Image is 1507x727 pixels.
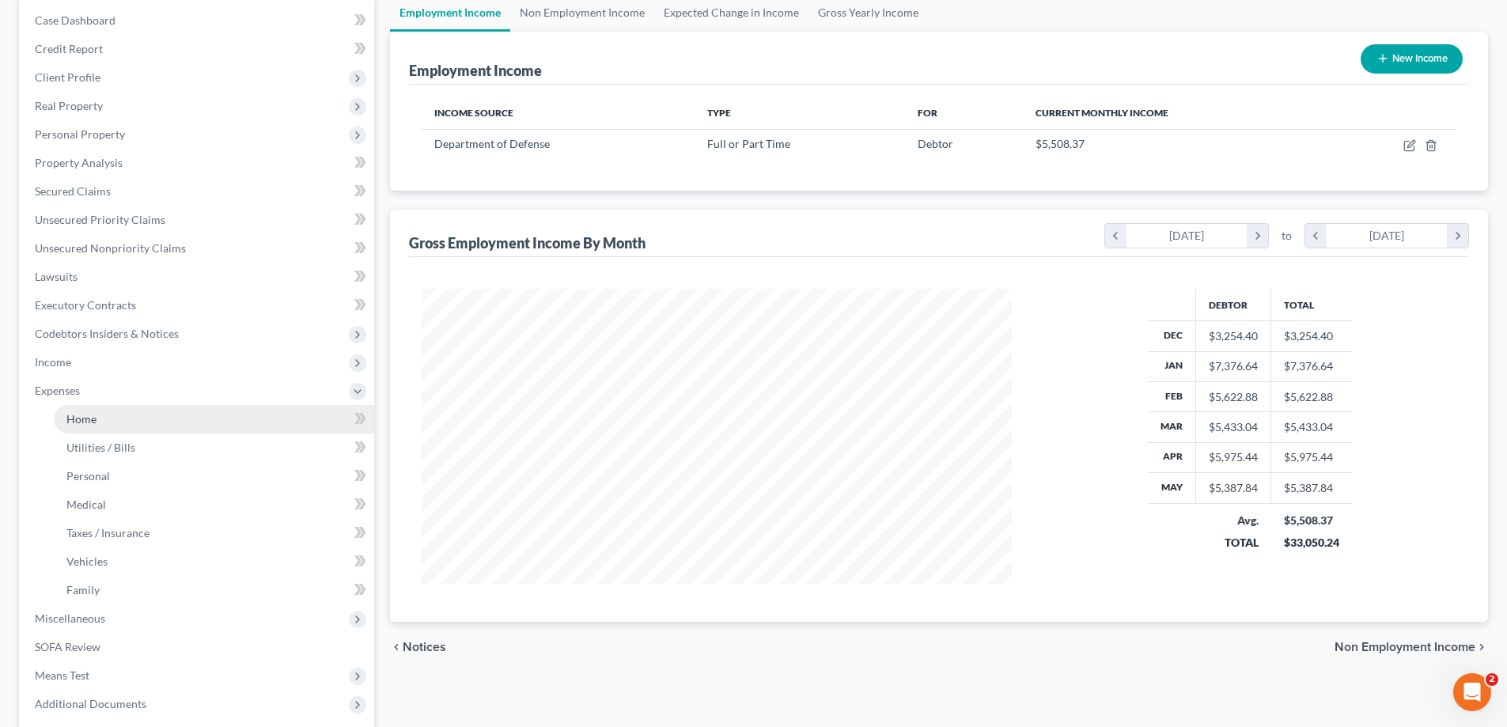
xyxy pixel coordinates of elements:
[1305,224,1327,248] i: chevron_left
[35,213,165,226] span: Unsecured Priority Claims
[1327,224,1448,248] div: [DATE]
[1209,389,1258,405] div: $5,622.88
[1209,513,1259,528] div: Avg.
[54,405,374,434] a: Home
[54,519,374,547] a: Taxes / Insurance
[1036,107,1168,119] span: Current Monthly Income
[707,137,790,150] span: Full or Part Time
[35,697,146,710] span: Additional Documents
[22,263,374,291] a: Lawsuits
[1271,412,1352,442] td: $5,433.04
[1148,442,1196,472] th: Apr
[1282,228,1292,244] span: to
[1126,224,1248,248] div: [DATE]
[1148,321,1196,351] th: Dec
[35,640,100,653] span: SOFA Review
[1148,412,1196,442] th: Mar
[1209,480,1258,496] div: $5,387.84
[1447,224,1468,248] i: chevron_right
[35,612,105,625] span: Miscellaneous
[54,462,374,490] a: Personal
[35,327,179,340] span: Codebtors Insiders & Notices
[1335,641,1475,653] span: Non Employment Income
[22,35,374,63] a: Credit Report
[434,137,550,150] span: Department of Defense
[1209,449,1258,465] div: $5,975.44
[35,127,125,141] span: Personal Property
[1148,381,1196,411] th: Feb
[409,61,542,80] div: Employment Income
[409,233,646,252] div: Gross Employment Income By Month
[35,184,111,198] span: Secured Claims
[54,576,374,604] a: Family
[22,6,374,35] a: Case Dashboard
[35,70,100,84] span: Client Profile
[35,13,115,27] span: Case Dashboard
[35,355,71,369] span: Income
[434,107,513,119] span: Income Source
[918,137,953,150] span: Debtor
[1148,473,1196,503] th: May
[1271,381,1352,411] td: $5,622.88
[1361,44,1463,74] button: New Income
[1453,673,1491,711] iframe: Intercom live chat
[1209,358,1258,374] div: $7,376.64
[22,234,374,263] a: Unsecured Nonpriority Claims
[1247,224,1268,248] i: chevron_right
[1271,473,1352,503] td: $5,387.84
[1271,289,1352,320] th: Total
[35,241,186,255] span: Unsecured Nonpriority Claims
[35,384,80,397] span: Expenses
[66,526,150,540] span: Taxes / Insurance
[35,42,103,55] span: Credit Report
[22,149,374,177] a: Property Analysis
[22,177,374,206] a: Secured Claims
[1036,137,1085,150] span: $5,508.37
[1335,641,1488,653] button: Non Employment Income chevron_right
[1486,673,1498,686] span: 2
[1209,535,1259,551] div: TOTAL
[54,490,374,519] a: Medical
[35,156,123,169] span: Property Analysis
[35,298,136,312] span: Executory Contracts
[66,583,100,596] span: Family
[390,641,446,653] button: chevron_left Notices
[66,441,135,454] span: Utilities / Bills
[66,498,106,511] span: Medical
[22,291,374,320] a: Executory Contracts
[918,107,937,119] span: For
[1271,321,1352,351] td: $3,254.40
[1271,351,1352,381] td: $7,376.64
[1475,641,1488,653] i: chevron_right
[1284,513,1339,528] div: $5,508.37
[35,668,89,682] span: Means Test
[1209,328,1258,344] div: $3,254.40
[1105,224,1126,248] i: chevron_left
[1271,442,1352,472] td: $5,975.44
[66,469,110,483] span: Personal
[54,547,374,576] a: Vehicles
[403,641,446,653] span: Notices
[54,434,374,462] a: Utilities / Bills
[66,412,97,426] span: Home
[1209,419,1258,435] div: $5,433.04
[22,633,374,661] a: SOFA Review
[66,555,108,568] span: Vehicles
[35,270,78,283] span: Lawsuits
[1148,351,1196,381] th: Jan
[1284,535,1339,551] div: $33,050.24
[22,206,374,234] a: Unsecured Priority Claims
[707,107,731,119] span: Type
[1196,289,1271,320] th: Debtor
[390,641,403,653] i: chevron_left
[35,99,103,112] span: Real Property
